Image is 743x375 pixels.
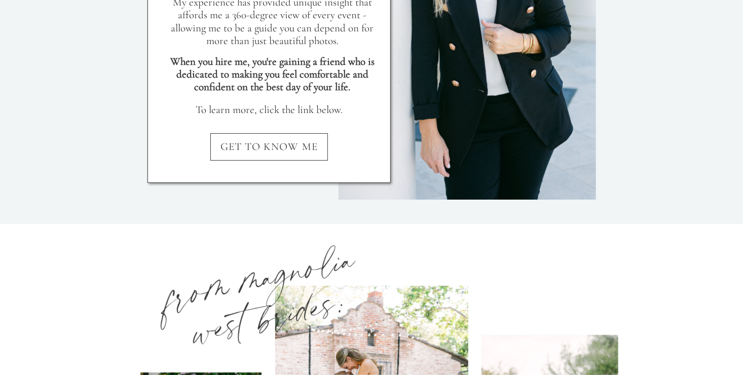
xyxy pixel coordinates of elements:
[147,140,391,160] a: GET TO KNOW ME
[170,55,375,93] b: When you hire me, you're gaining a friend who is dedicated to making you feel comfortable and con...
[167,103,371,120] p: To learn more, click the link below.
[158,239,376,373] h3: from magnolia west brides:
